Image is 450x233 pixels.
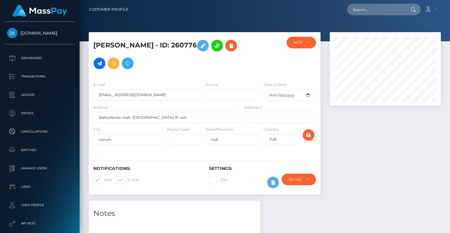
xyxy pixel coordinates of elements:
[93,176,112,184] label: SMS
[7,201,73,210] p: User Profile
[93,208,256,219] h4: Notes
[287,37,316,48] button: ACTIVE
[7,219,73,228] p: API Keys
[206,82,218,88] label: Phone
[5,69,75,84] a: Transactions
[7,145,73,155] p: Batches
[5,161,75,176] a: Manage Users
[5,106,75,121] a: Payees
[94,58,105,69] a: Initiate Payout
[5,51,75,66] a: Dashboard
[7,109,73,118] p: Payees
[7,182,73,191] p: Links
[7,28,17,38] img: Skin.Land
[7,90,73,100] p: Ledger
[93,127,101,132] label: City
[7,54,73,63] p: Dashboard
[5,124,75,139] a: Cancellations
[5,197,75,213] a: User Profile
[89,3,128,16] a: Customer Profile
[5,179,75,194] a: Links
[93,37,238,72] h5: [PERSON_NAME] - ID: 260776
[347,4,405,15] input: Search...
[244,105,262,110] label: Address 2
[289,177,302,182] div: Do not require
[209,176,227,184] label: 2FA
[5,142,75,158] a: Batches
[264,127,279,132] label: Country
[206,127,233,132] label: State/Province
[7,127,73,136] p: Cancellations
[93,105,108,110] label: Address
[167,127,189,132] label: Postal Code
[7,72,73,81] p: Transactions
[117,176,139,184] label: E-mail
[93,166,200,171] h6: Notifications:
[282,174,316,185] button: Do not require
[93,82,105,88] label: E-mail
[209,166,316,171] h6: Settings:
[264,82,287,88] label: Date of Birth
[5,216,75,231] a: API Keys
[7,164,73,173] p: Manage Users
[294,40,302,45] div: ACTIVE
[13,5,67,17] img: MassPay Logo
[5,30,75,36] span: [DOMAIN_NAME]
[5,87,75,103] a: Ledger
